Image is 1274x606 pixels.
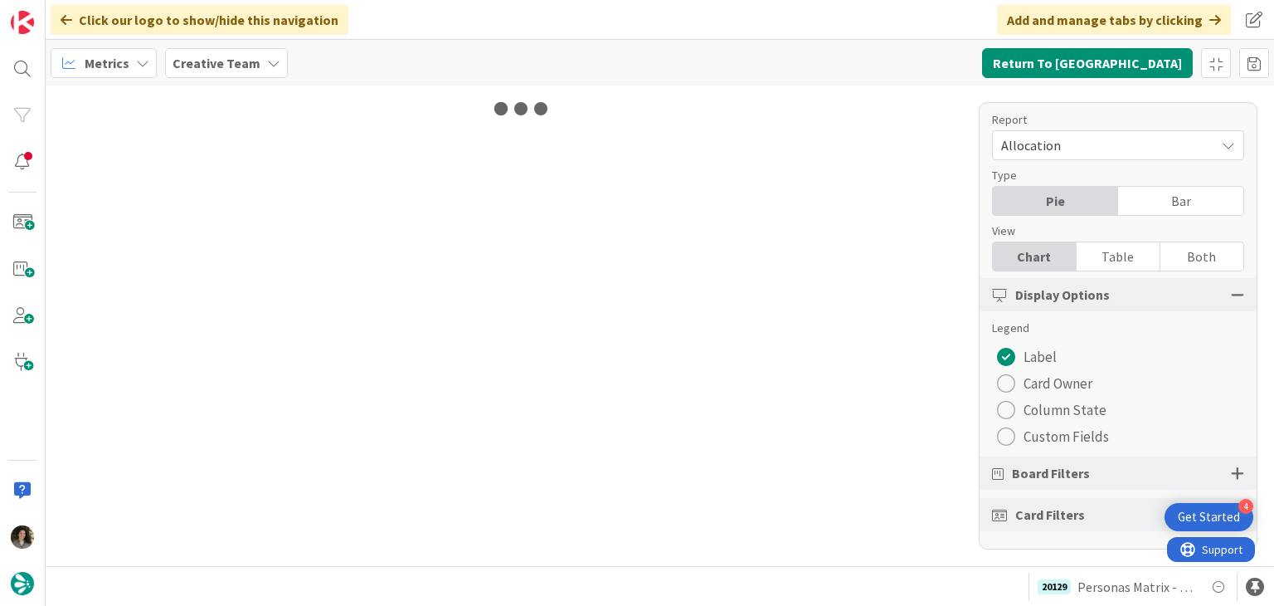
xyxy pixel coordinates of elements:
[992,320,1244,337] div: Legend
[992,423,1114,450] button: Custom Fields
[85,53,129,73] span: Metrics
[1238,499,1253,514] div: 4
[1024,398,1106,423] span: Column State
[993,187,1118,215] div: Pie
[992,344,1062,370] button: Label
[992,397,1111,423] button: Column State
[992,167,1228,184] div: Type
[1012,463,1090,483] span: Board Filters
[1077,242,1160,271] div: Table
[1024,424,1109,449] span: Custom Fields
[35,2,75,22] span: Support
[51,5,348,35] div: Click our logo to show/hide this navigation
[997,5,1231,35] div: Add and manage tabs by clicking
[1015,285,1110,305] span: Display Options
[11,572,34,595] img: avatar
[1024,371,1092,396] span: Card Owner
[173,55,260,71] b: Creative Team
[1165,503,1253,531] div: Open Get Started checklist, remaining modules: 4
[1077,577,1195,597] span: Personas Matrix - Definir Locations [GEOGRAPHIC_DATA]
[1118,187,1243,215] div: Bar
[1160,242,1243,271] div: Both
[11,525,34,549] img: MS
[982,48,1193,78] button: Return To [GEOGRAPHIC_DATA]
[11,11,34,34] img: Visit kanbanzone.com
[1038,579,1071,594] div: 20129
[992,111,1228,129] div: Report
[1178,509,1240,525] div: Get Started
[992,222,1228,240] div: View
[993,242,1077,271] div: Chart
[1001,134,1207,157] span: Allocation
[1015,505,1085,525] span: Card Filters
[1024,345,1057,369] span: Label
[992,370,1097,397] button: Card Owner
